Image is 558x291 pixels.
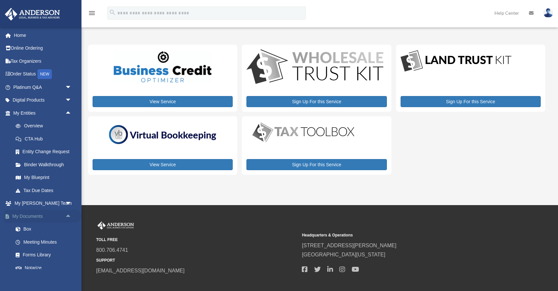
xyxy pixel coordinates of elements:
[5,68,81,81] a: Order StatusNEW
[5,29,81,42] a: Home
[65,210,78,223] span: arrow_drop_up
[65,197,78,210] span: arrow_drop_down
[302,252,385,257] a: [GEOGRAPHIC_DATA][US_STATE]
[9,145,81,158] a: Entity Change Request
[302,243,396,248] a: [STREET_ADDRESS][PERSON_NAME]
[65,81,78,94] span: arrow_drop_down
[5,197,81,210] a: My [PERSON_NAME] Teamarrow_drop_down
[9,249,81,262] a: Forms Library
[543,8,553,18] img: User Pic
[246,159,387,170] a: Sign Up For this Service
[5,106,81,120] a: My Entitiesarrow_drop_up
[9,120,81,133] a: Overview
[5,55,81,68] a: Tax Organizers
[93,96,233,107] a: View Service
[401,49,511,73] img: LandTrust_lgo-1.jpg
[5,81,81,94] a: Platinum Q&Aarrow_drop_down
[246,49,383,86] img: WS-Trust-Kit-lgo-1.jpg
[65,106,78,120] span: arrow_drop_up
[9,132,81,145] a: CTA Hub
[9,158,81,171] a: Binder Walkthrough
[96,247,128,253] a: 800.706.4741
[3,8,62,21] img: Anderson Advisors Platinum Portal
[246,96,387,107] a: Sign Up For this Service
[9,261,81,274] a: Notarize
[109,9,116,16] i: search
[9,223,81,236] a: Box
[302,232,503,239] small: Headquarters & Operations
[96,268,184,273] a: [EMAIL_ADDRESS][DOMAIN_NAME]
[96,257,297,264] small: SUPPORT
[96,221,135,230] img: Anderson Advisors Platinum Portal
[96,236,297,243] small: TOLL FREE
[88,11,96,17] a: menu
[5,42,81,55] a: Online Ordering
[88,9,96,17] i: menu
[9,235,81,249] a: Meeting Minutes
[5,210,81,223] a: My Documentsarrow_drop_up
[37,69,52,79] div: NEW
[9,171,81,184] a: My Blueprint
[93,159,233,170] a: View Service
[65,94,78,107] span: arrow_drop_down
[5,94,78,107] a: Digital Productsarrow_drop_down
[401,96,541,107] a: Sign Up For this Service
[9,184,81,197] a: Tax Due Dates
[246,121,360,144] img: taxtoolbox_new-1.webp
